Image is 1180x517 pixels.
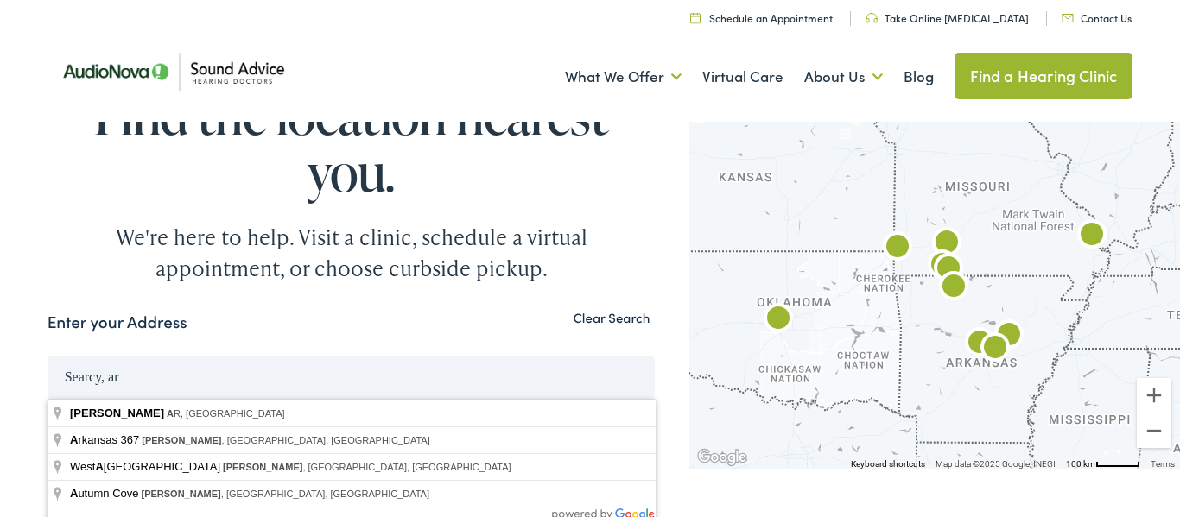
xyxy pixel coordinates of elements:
span: utumn Cove [70,487,141,500]
span: rkansas 367 [70,433,142,446]
span: Map data ©2025 Google, INEGI [936,459,1056,469]
button: Zoom out [1137,413,1171,448]
span: A [95,460,103,473]
div: AudioNova [758,299,799,341]
button: Map Scale: 100 km per 48 pixels [1061,457,1145,469]
div: Sound Advice Hearing Doctors by AudioNova [926,224,967,265]
a: Open this area in Google Maps (opens a new window) [694,446,751,469]
a: Blog [904,45,934,109]
div: AudioNova [988,316,1030,357]
a: Terms (opens in new tab) [1151,459,1175,469]
div: We're here to help. Visit a clinic, schedule a virtual appointment, or choose curbside pickup. [75,222,628,284]
div: AudioNova [877,228,918,269]
span: [PERSON_NAME] [223,462,302,472]
a: Contact Us [1062,10,1132,25]
div: Sound Advice Hearing Doctors by AudioNova [928,249,969,291]
img: Google [694,446,751,469]
a: What We Offer [565,45,682,109]
a: Schedule an Appointment [690,10,833,25]
span: West [GEOGRAPHIC_DATA] [70,460,223,473]
div: Sound Advice Hearing Doctors by AudioNova [922,246,963,287]
span: [PERSON_NAME] [141,489,220,499]
a: Find a Hearing Clinic [955,53,1133,99]
button: Keyboard shortcuts [851,458,925,470]
a: Virtual Care [702,45,783,109]
a: Take Online [MEDICAL_DATA] [866,10,1029,25]
input: Enter your address or zip code [48,356,656,399]
div: AudioNova [933,268,974,309]
button: Zoom in [1137,378,1171,413]
span: [PERSON_NAME] [70,407,164,419]
span: A [70,433,78,446]
img: Icon representing mail communication in a unique green color, indicative of contact or communicat... [1062,14,1074,22]
img: Calendar icon in a unique green color, symbolizing scheduling or date-related features. [690,12,701,23]
span: , [GEOGRAPHIC_DATA], [GEOGRAPHIC_DATA] [142,435,430,445]
span: , [GEOGRAPHIC_DATA], [GEOGRAPHIC_DATA] [141,489,429,499]
span: , [GEOGRAPHIC_DATA], [GEOGRAPHIC_DATA] [223,462,511,472]
div: AudioNova [959,324,1000,365]
span: A [167,408,174,419]
img: Headphone icon in a unique green color, suggesting audio-related services or features. [866,13,878,23]
h1: Find the location nearest you. [48,86,656,200]
span: [PERSON_NAME] [142,435,221,445]
div: AudioNova [1071,216,1113,257]
div: AudioNova [974,329,1016,370]
button: Clear Search [568,310,655,326]
span: 100 km [1066,459,1095,469]
label: Enter your Address [48,310,187,335]
a: About Us [804,45,883,109]
span: R, [GEOGRAPHIC_DATA] [167,408,285,419]
span: A [70,487,78,500]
